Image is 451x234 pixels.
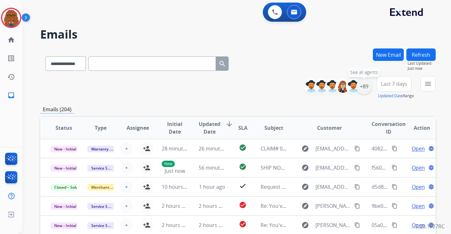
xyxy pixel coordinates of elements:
span: Assignee [127,124,149,132]
span: Service Support [87,165,124,172]
span: Just now [165,167,185,174]
span: [PERSON_NAME][EMAIL_ADDRESS][DOMAIN_NAME] [315,202,351,210]
span: Subject [264,124,283,132]
button: + [120,200,133,212]
span: Service Support [87,222,124,229]
span: Range [378,93,414,99]
mat-icon: content_copy [392,203,397,209]
mat-icon: content_copy [392,184,397,190]
span: SHIP NOTICE FOR ORDER #447216 - PO # [PERSON_NAME] [261,164,398,171]
span: Last Updated: [408,61,436,66]
h2: Emails [40,28,436,41]
span: Request received] Resolve the issue and log your decision. ͏‌ ͏‌ ͏‌ ͏‌ ͏‌ ͏‌ ͏‌ ͏‌ ͏‌ ͏‌ ͏‌ ͏‌ ͏‌... [261,183,449,190]
span: 2 hours ago [199,222,227,229]
span: + [125,202,128,210]
mat-icon: explore [301,221,309,229]
span: 26 minutes ago [199,145,236,152]
mat-icon: check_circle [239,220,247,228]
span: Open [412,202,425,210]
mat-icon: person_add [143,202,151,210]
button: + [120,142,133,155]
button: + [120,219,133,231]
img: avatar [2,9,20,27]
span: SLA [238,124,248,132]
mat-icon: language [428,203,434,209]
span: Customer [317,124,342,132]
span: CLAIM# 0388C8BD-F9DE-4103-99F4-4DC1C87364A7, ORDER# 19038075 [261,145,429,152]
mat-icon: check_circle [239,201,247,209]
mat-icon: language [428,222,434,228]
span: Status [55,124,72,132]
p: 0.20.1027RC [416,223,445,230]
th: Action [399,117,436,139]
p: New [162,161,175,167]
mat-icon: person_add [143,145,151,152]
span: 2 hours ago [199,202,227,209]
mat-icon: content_copy [354,184,360,190]
mat-icon: language [428,146,434,151]
button: + [120,161,133,174]
span: [EMAIL_ADDRESS][DOMAIN_NAME] [315,145,351,152]
mat-icon: content_copy [354,146,360,151]
span: 2 hours ago [162,222,190,229]
mat-icon: content_copy [392,165,397,171]
span: + [125,183,128,191]
mat-icon: explore [301,202,309,210]
mat-icon: search [218,60,226,68]
button: + [120,180,133,193]
mat-icon: check_circle [239,144,247,151]
mat-icon: arrow_downward [226,120,233,128]
mat-icon: explore [301,145,309,152]
mat-icon: list_alt [7,55,15,62]
mat-icon: explore [301,183,309,191]
mat-icon: menu [424,80,432,88]
mat-icon: content_copy [392,146,397,151]
button: Updated Date [378,93,403,99]
mat-icon: person_add [143,164,151,172]
span: 56 minutes ago [199,164,236,171]
p: Emails (204) [40,106,74,113]
span: Last 7 days [381,83,407,85]
span: Just now [408,66,436,71]
span: Type [95,124,107,132]
mat-icon: content_copy [354,203,360,209]
mat-icon: person_add [143,221,151,229]
mat-icon: language [428,165,434,171]
mat-icon: content_copy [392,222,397,228]
span: New - Initial [50,203,80,210]
mat-icon: inbox [7,91,15,99]
span: Updated Date [199,120,220,135]
mat-icon: history [7,73,15,81]
span: 2 hours ago [162,202,190,209]
span: Service Support [87,203,124,210]
button: Refresh [406,48,436,61]
button: Last 7 days [377,76,411,91]
span: Warranty Ops [87,146,120,152]
span: Closed – Solved [50,184,86,191]
button: New Email [373,48,404,61]
span: + [125,145,128,152]
div: +89 [356,79,372,94]
mat-icon: check_circle [239,163,247,171]
span: Conversation ID [372,120,406,135]
span: [EMAIL_ADDRESS][DOMAIN_NAME][PERSON_NAME] [315,164,351,172]
span: Open [412,221,425,229]
span: Open [412,145,425,152]
span: 28 minutes ago [162,145,199,152]
span: See all agents [350,69,378,76]
mat-icon: content_copy [354,165,360,171]
span: [EMAIL_ADDRESS][DOMAIN_NAME] [315,183,351,191]
span: Merchant Team [87,184,124,191]
span: 1 hour ago [199,183,225,190]
span: New - Initial [50,222,80,229]
span: + [125,164,128,172]
span: 10 hours ago [162,183,193,190]
span: Open [412,164,425,172]
span: New - Initial [50,146,80,152]
span: Initial Date [162,120,188,135]
mat-icon: home [7,36,15,44]
mat-icon: person_add [143,183,151,191]
span: New - Initial [50,165,80,172]
span: + [125,221,128,229]
mat-icon: content_copy [354,222,360,228]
